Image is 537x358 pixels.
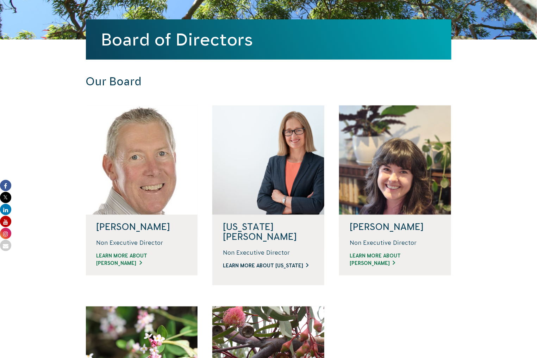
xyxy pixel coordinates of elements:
[223,249,314,256] p: Non Executive Director
[350,222,441,232] h4: [PERSON_NAME]
[86,75,356,89] h3: Our Board
[350,252,441,267] a: LEARN MORE ABOUT [PERSON_NAME]
[96,252,187,267] a: LEARN MORE ABOUT [PERSON_NAME]
[223,222,314,242] h4: [US_STATE][PERSON_NAME]
[350,239,441,247] p: Non Executive Director
[223,262,314,269] a: LEARN MORE ABOUT [US_STATE]
[96,239,187,247] p: Non Executive Director
[96,222,187,232] h4: [PERSON_NAME]
[101,30,436,49] h1: Board of Directors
